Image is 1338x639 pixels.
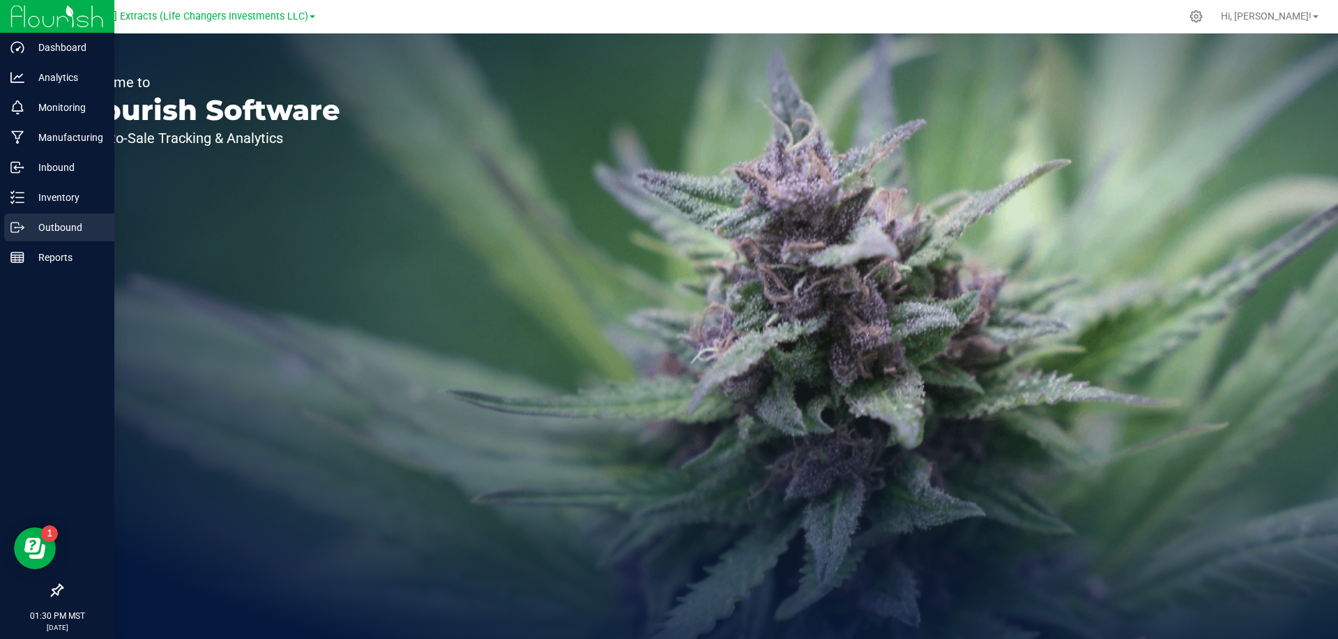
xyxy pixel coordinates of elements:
[14,527,56,569] iframe: Resource center
[24,39,108,56] p: Dashboard
[10,250,24,264] inline-svg: Reports
[10,160,24,174] inline-svg: Inbound
[6,622,108,633] p: [DATE]
[10,220,24,234] inline-svg: Outbound
[24,219,108,236] p: Outbound
[40,10,308,22] span: [PERSON_NAME] Extracts (Life Changers Investments LLC)
[10,40,24,54] inline-svg: Dashboard
[41,525,58,542] iframe: Resource center unread badge
[10,70,24,84] inline-svg: Analytics
[75,75,340,89] p: Welcome to
[24,129,108,146] p: Manufacturing
[75,131,340,145] p: Seed-to-Sale Tracking & Analytics
[10,190,24,204] inline-svg: Inventory
[10,100,24,114] inline-svg: Monitoring
[24,249,108,266] p: Reports
[1221,10,1312,22] span: Hi, [PERSON_NAME]!
[75,96,340,124] p: Flourish Software
[6,610,108,622] p: 01:30 PM MST
[1187,10,1205,23] div: Manage settings
[24,189,108,206] p: Inventory
[24,159,108,176] p: Inbound
[24,69,108,86] p: Analytics
[10,130,24,144] inline-svg: Manufacturing
[24,99,108,116] p: Monitoring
